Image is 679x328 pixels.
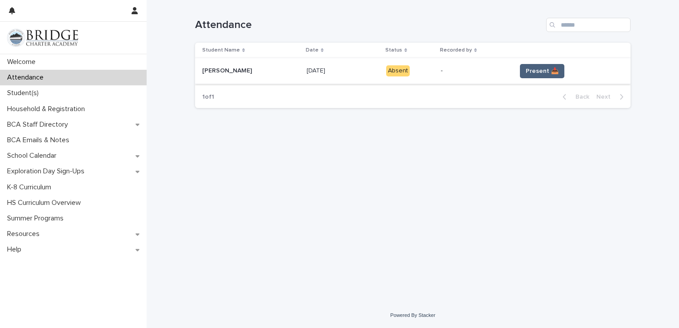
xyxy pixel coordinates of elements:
a: Powered By Stacker [390,312,435,318]
p: BCA Emails & Notes [4,136,76,144]
div: Absent [386,65,410,76]
p: Household & Registration [4,105,92,113]
tr: [PERSON_NAME][PERSON_NAME] [DATE][DATE] Absent-Present 📥 [195,58,631,84]
p: Exploration Day Sign-Ups [4,167,92,176]
p: Resources [4,230,47,238]
p: Welcome [4,58,43,66]
button: Back [555,93,593,101]
button: Next [593,93,631,101]
span: Back [570,94,589,100]
button: Present 📥 [520,64,564,78]
p: BCA Staff Directory [4,120,75,129]
p: School Calendar [4,152,64,160]
h1: Attendance [195,19,543,32]
input: Search [546,18,631,32]
p: Student Name [202,45,240,55]
p: Summer Programs [4,214,71,223]
p: Attendance [4,73,51,82]
p: [DATE] [307,65,327,75]
p: - [441,67,509,75]
span: Present 📥 [526,67,559,76]
p: Date [306,45,319,55]
p: Status [385,45,402,55]
p: 1 of 1 [195,86,221,108]
p: K-8 Curriculum [4,183,58,192]
img: V1C1m3IdTEidaUdm9Hs0 [7,29,78,47]
span: Next [596,94,616,100]
p: Student(s) [4,89,46,97]
p: HS Curriculum Overview [4,199,88,207]
p: [PERSON_NAME] [202,65,254,75]
p: Help [4,245,28,254]
p: Recorded by [440,45,472,55]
